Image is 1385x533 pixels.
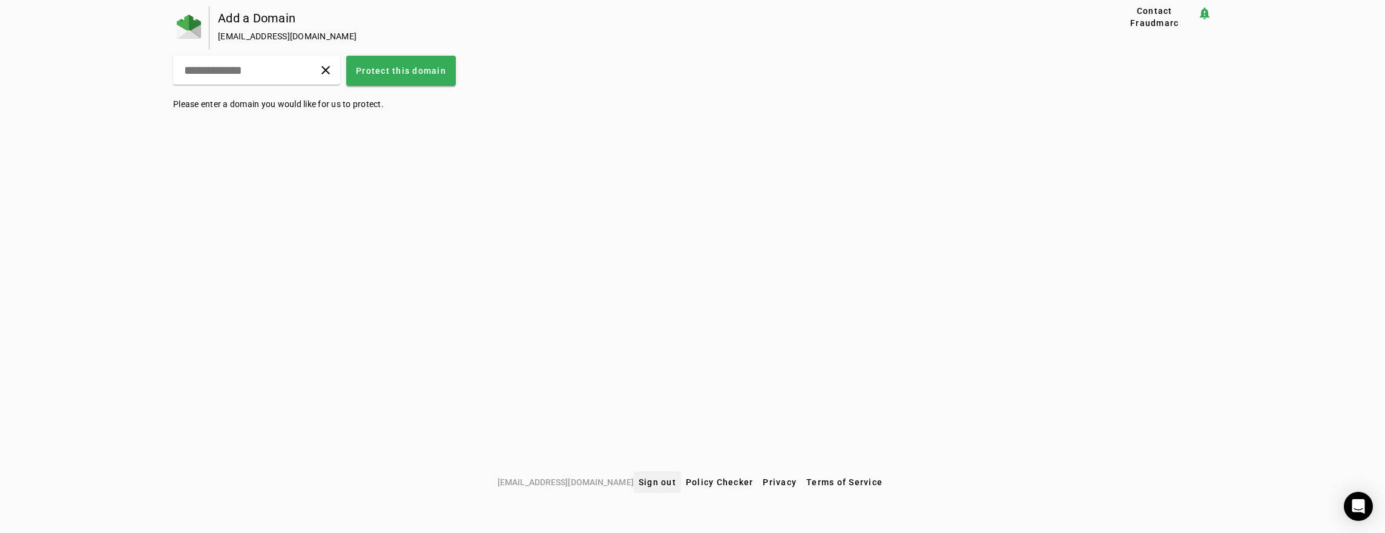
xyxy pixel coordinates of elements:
[173,98,1212,110] p: Please enter a domain you would like for us to protect.
[1197,6,1212,21] mat-icon: notification_important
[681,471,758,493] button: Policy Checker
[346,56,456,86] button: Protect this domain
[758,471,801,493] button: Privacy
[801,471,887,493] button: Terms of Service
[218,30,1073,42] div: [EMAIL_ADDRESS][DOMAIN_NAME]
[634,471,681,493] button: Sign out
[498,476,634,489] span: [EMAIL_ADDRESS][DOMAIN_NAME]
[356,65,446,77] span: Protect this domain
[763,477,797,487] span: Privacy
[173,6,1212,50] app-page-header: Add a Domain
[639,477,676,487] span: Sign out
[686,477,754,487] span: Policy Checker
[177,15,201,39] img: Fraudmarc Logo
[1116,5,1193,29] span: Contact Fraudmarc
[1344,492,1373,521] div: Open Intercom Messenger
[218,12,1073,24] div: Add a Domain
[806,477,883,487] span: Terms of Service
[1111,6,1197,28] button: Contact Fraudmarc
